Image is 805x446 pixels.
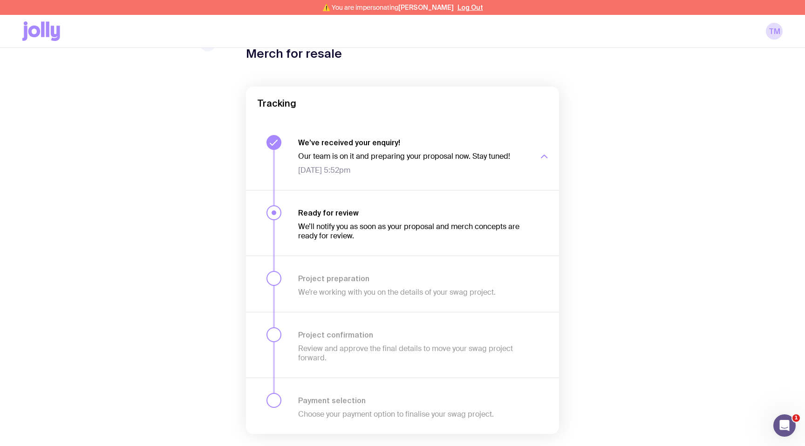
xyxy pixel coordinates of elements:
[792,414,800,422] span: 1
[773,414,796,437] iframe: Intercom live chat
[298,288,527,297] p: We’re working with you on the details of your swag project.
[298,208,527,217] h3: Ready for review
[298,166,527,175] span: [DATE] 5:52pm
[322,4,454,11] span: ⚠️ You are impersonating
[298,344,527,363] p: Review and approve the final details to move your swag project forward.
[298,396,527,405] h3: Payment selection
[298,330,527,339] h3: Project confirmation
[298,410,527,419] p: Choose your payment option to finalise your swag project.
[257,98,548,109] h2: Tracking
[457,4,483,11] button: Log Out
[246,47,342,61] h1: Merch for resale
[298,138,527,147] h3: We’ve received your enquiry!
[398,4,454,11] span: [PERSON_NAME]
[298,222,527,241] p: We’ll notify you as soon as your proposal and merch concepts are ready for review.
[766,23,783,40] a: TM
[298,274,527,283] h3: Project preparation
[298,152,527,161] p: Our team is on it and preparing your proposal now. Stay tuned!
[246,120,559,190] button: We’ve received your enquiry!Our team is on it and preparing your proposal now. Stay tuned![DATE] ...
